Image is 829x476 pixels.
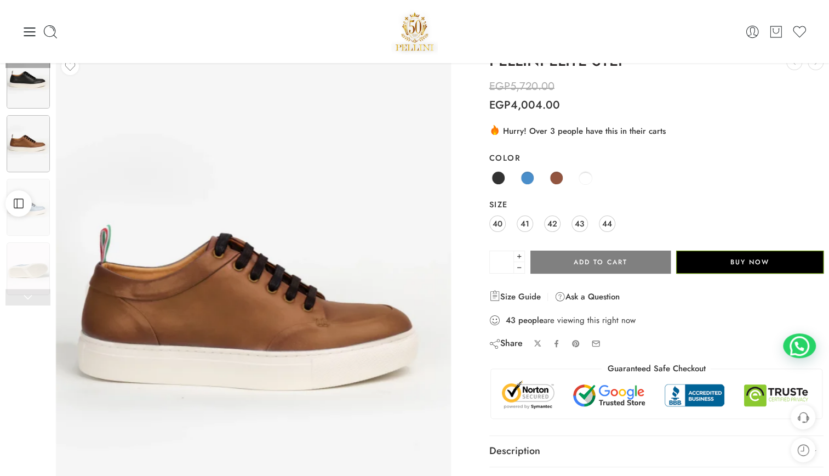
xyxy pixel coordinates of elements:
[489,152,824,163] label: Color
[547,216,557,231] span: 42
[768,24,784,39] a: Cart
[792,24,807,39] a: Wishlist
[575,216,584,231] span: 43
[489,216,506,232] a: 40
[7,179,50,236] img: sh-ms03-bl3-2-scaled-1.webp
[571,339,580,348] a: Pin on Pinterest
[391,8,438,55] a: Pellini -
[554,290,620,303] a: Ask a Question
[493,216,502,231] span: 40
[521,216,529,231] span: 41
[530,251,671,274] button: Add to cart
[489,337,523,349] div: Share
[676,251,824,274] button: Buy Now
[489,251,514,274] input: Product quantity
[591,339,601,348] a: Email to your friends
[7,242,50,295] img: sh-ms03-bl3-2-scaled-1.webp
[534,339,542,348] a: Share on X
[517,216,533,232] a: 41
[745,24,760,39] a: Login / Register
[499,380,814,411] img: Trust
[489,52,824,70] h1: PELLINI ELITE STEP
[602,363,711,375] legend: Guaranteed Safe Checkout
[7,52,50,109] img: sh-ms03-bl3-2-scaled-1.webp
[391,8,438,55] img: Pellini
[552,339,561,348] a: Share on Facebook
[599,216,615,232] a: 44
[489,97,560,113] bdi: 4,004.00
[489,78,510,94] span: EGP
[489,290,541,303] a: Size Guide
[489,124,824,137] div: Hurry! Over 3 people have this in their carts
[602,216,612,231] span: 44
[7,115,50,172] img: sh-ms03-bl3-2-scaled-1.webp
[571,216,588,232] a: 43
[544,216,561,232] a: 42
[489,436,824,467] a: Description
[489,314,824,326] div: are viewing this right now
[489,199,824,210] label: Size
[489,78,554,94] bdi: 5,720.00
[489,97,511,113] span: EGP
[518,315,544,326] strong: people
[506,315,516,326] strong: 43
